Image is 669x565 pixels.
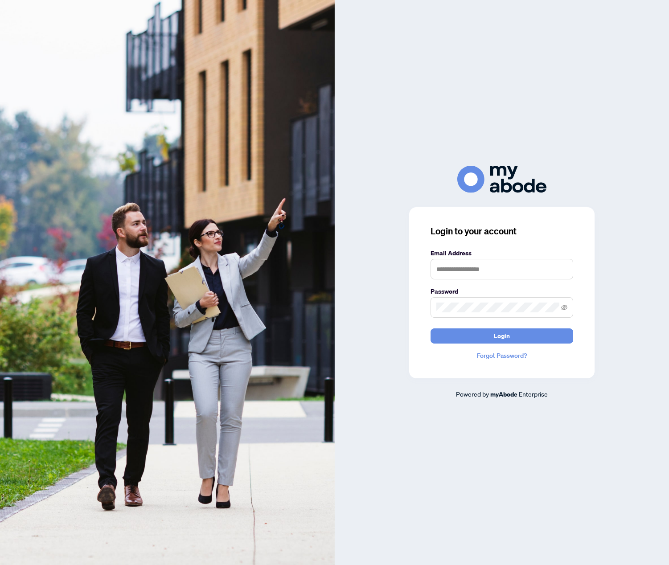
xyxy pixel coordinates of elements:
button: Login [431,328,573,344]
label: Email Address [431,248,573,258]
a: Forgot Password? [431,351,573,360]
span: Login [494,329,510,343]
img: ma-logo [457,166,546,193]
label: Password [431,287,573,296]
a: myAbode [490,389,517,399]
span: Powered by [456,390,489,398]
span: eye-invisible [561,304,567,311]
span: Enterprise [519,390,548,398]
h3: Login to your account [431,225,573,237]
